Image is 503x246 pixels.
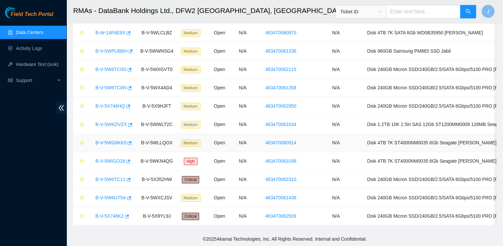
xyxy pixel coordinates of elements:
[181,194,200,202] span: Medium
[95,122,127,127] a: B-V-5WKDVZX
[181,139,200,147] span: Medium
[232,24,253,42] td: N/A
[232,134,253,152] td: N/A
[77,46,85,56] button: star
[309,170,363,189] td: N/A
[80,30,84,36] span: star
[56,102,66,114] span: double-left
[232,189,253,207] td: N/A
[136,42,177,60] td: B-V-5WWNSG4
[232,79,253,97] td: N/A
[207,170,233,189] td: Open
[265,48,296,54] a: 463470061336
[95,177,125,182] a: B-V-5W6TC11
[80,177,84,182] span: star
[136,79,177,97] td: B-V-5WX4AD4
[232,152,253,170] td: N/A
[11,11,53,18] span: Field Tech Portal
[309,207,363,225] td: N/A
[309,24,363,42] td: N/A
[136,152,177,170] td: B-V-5WKN4QG
[16,74,55,87] span: Support
[232,170,253,189] td: N/A
[207,134,233,152] td: Open
[95,103,125,109] a: B-V-5X746HQ
[207,189,233,207] td: Open
[77,174,85,185] button: star
[232,97,253,115] td: N/A
[136,115,177,134] td: B-V-5WWLT2C
[309,60,363,79] td: N/A
[182,213,199,220] span: Critical
[80,214,84,219] span: star
[77,82,85,93] button: star
[265,85,296,90] a: 463470061358
[181,48,200,55] span: Medium
[77,27,85,38] button: star
[465,9,471,15] span: search
[80,49,84,54] span: star
[181,29,200,37] span: Medium
[207,152,233,170] td: Open
[95,30,125,35] a: B-W-14F6E8X
[181,121,200,128] span: Medium
[95,195,126,200] a: B-V-5W6UT5A
[136,60,177,79] td: B-V-5WXGVT0
[232,60,253,79] td: N/A
[207,60,233,79] td: Open
[95,140,126,145] a: B-V-5WG8KK5
[265,103,296,109] a: 463470062950
[265,195,296,200] a: 463470061439
[80,122,84,127] span: star
[136,189,177,207] td: B-V-5WXCJSV
[207,207,233,225] td: Open
[136,170,177,189] td: B-V-5X352HW
[184,158,197,165] span: High
[309,42,363,60] td: N/A
[207,115,233,134] td: Open
[77,192,85,203] button: star
[77,137,85,148] button: star
[182,176,199,183] span: Critical
[136,97,177,115] td: B-V-5X9HJFT
[95,48,127,54] a: B-V-5WPUBBH
[80,140,84,146] span: star
[136,24,177,42] td: B-V-5WLCLBZ
[207,24,233,42] td: Open
[95,85,126,90] a: B-V-5W6TC0N
[309,79,363,97] td: N/A
[5,7,34,18] img: Akamai Technologies
[80,195,84,201] span: star
[77,156,85,166] button: star
[232,42,253,60] td: N/A
[265,213,296,219] a: 463470062939
[309,97,363,115] td: N/A
[80,67,84,72] span: star
[265,122,296,127] a: 463470061634
[77,211,85,221] button: star
[265,140,296,145] a: 463470060914
[181,103,200,110] span: Medium
[309,134,363,152] td: N/A
[80,85,84,91] span: star
[232,207,253,225] td: N/A
[95,67,126,72] a: B-V-5W6TC0G
[80,159,84,164] span: star
[481,5,495,18] button: J
[77,64,85,75] button: star
[309,189,363,207] td: N/A
[136,134,177,152] td: B-V-5WLLQOX
[309,115,363,134] td: N/A
[207,79,233,97] td: Open
[77,119,85,130] button: star
[386,5,460,18] input: Enter text here...
[16,46,42,51] a: Activity Logs
[265,177,296,182] a: 463470062310
[207,97,233,115] td: Open
[232,115,253,134] td: N/A
[181,66,200,73] span: Medium
[16,62,59,67] a: Hardware Test (isok)
[16,30,43,35] a: Data Centers
[309,152,363,170] td: N/A
[95,158,125,164] a: B-V-5WIGO28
